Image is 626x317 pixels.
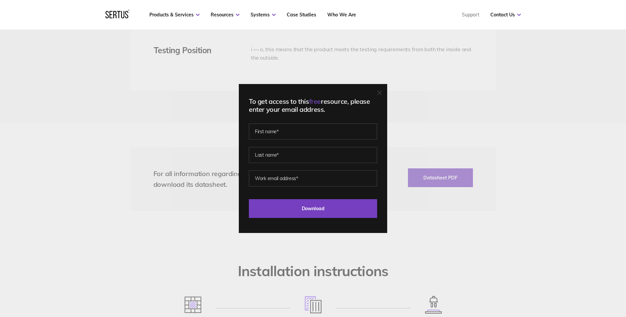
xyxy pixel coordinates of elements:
div: To get access to this resource, please enter your email address. [249,97,377,113]
span: free [309,97,321,105]
a: Contact Us [490,12,521,18]
a: Products & Services [149,12,200,18]
input: First name* [249,124,377,140]
input: Download [249,199,377,218]
input: Work email address* [249,170,377,186]
a: Case Studies [287,12,316,18]
a: Support [462,12,479,18]
a: Resources [211,12,239,18]
a: Systems [251,12,276,18]
a: Who We Are [327,12,356,18]
input: Last name* [249,147,377,163]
